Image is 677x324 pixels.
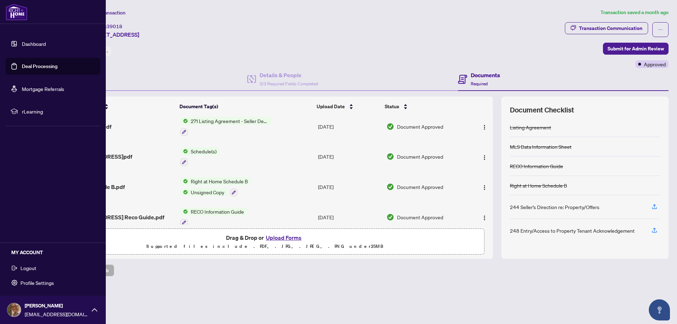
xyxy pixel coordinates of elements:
[25,310,88,318] span: [EMAIL_ADDRESS][DOMAIN_NAME]
[510,162,563,170] div: RECO Information Guide
[22,86,64,92] a: Mortgage Referrals
[479,212,490,223] button: Logo
[67,97,177,116] th: (7) File Name
[177,97,314,116] th: Document Tag(s)
[6,277,100,289] button: Profile Settings
[397,123,443,130] span: Document Approved
[180,117,272,136] button: Status Icon271 Listing Agreement - Seller Designated Representation Agreement Authority to Offer ...
[315,142,384,172] td: [DATE]
[579,23,642,34] div: Transaction Communication
[106,48,108,55] span: -
[608,43,664,54] span: Submit for Admin Review
[315,172,384,202] td: [DATE]
[603,43,669,55] button: Submit for Admin Review
[22,41,46,47] a: Dashboard
[45,229,484,255] span: Drag & Drop orUpload FormsSupported files include .PDF, .JPG, .JPEG, .PNG under25MB
[317,103,345,110] span: Upload Date
[22,108,95,115] span: rLearning
[510,203,599,211] div: 244 Seller’s Direction re: Property/Offers
[6,262,100,274] button: Logout
[386,183,394,191] img: Document Status
[471,81,488,86] span: Required
[260,71,318,79] h4: Details & People
[22,63,57,69] a: Deal Processing
[482,124,487,130] img: Logo
[188,117,272,125] span: 271 Listing Agreement - Seller Designated Representation Agreement Authority to Offer for Sale
[226,233,304,242] span: Drag & Drop or
[600,8,669,17] article: Transaction saved a month ago
[188,147,219,155] span: Schedule(s)
[188,208,247,215] span: RECO Information Guide
[386,153,394,160] img: Document Status
[386,123,394,130] img: Document Status
[482,215,487,221] img: Logo
[479,181,490,192] button: Logo
[482,155,487,160] img: Logo
[50,242,480,251] p: Supported files include .PDF, .JPG, .JPEG, .PNG under 25 MB
[20,262,36,274] span: Logout
[264,233,304,242] button: Upload Forms
[188,177,251,185] span: Right at Home Schedule B
[385,103,399,110] span: Status
[510,227,635,234] div: 248 Entry/Access to Property Tenant Acknowledgement
[658,27,663,32] span: ellipsis
[482,185,487,190] img: Logo
[315,111,384,142] td: [DATE]
[386,213,394,221] img: Document Status
[180,147,219,166] button: Status IconSchedule(s)
[397,213,443,221] span: Document Approved
[106,23,122,30] span: 39018
[180,188,188,196] img: Status Icon
[180,208,247,227] button: Status IconRECO Information Guide
[510,123,551,131] div: Listing Agreement
[510,182,567,189] div: Right at Home Schedule B
[260,81,318,86] span: 3/3 Required Fields Completed
[644,60,666,68] span: Approved
[88,10,126,16] span: View Transaction
[7,303,21,317] img: Profile Icon
[180,208,188,215] img: Status Icon
[180,117,188,125] img: Status Icon
[479,151,490,162] button: Logo
[20,277,54,288] span: Profile Settings
[11,249,100,256] h5: MY ACCOUNT
[180,177,251,196] button: Status IconRight at Home Schedule BStatus IconUnsigned Copy
[471,71,500,79] h4: Documents
[188,188,227,196] span: Unsigned Copy
[25,302,88,310] span: [PERSON_NAME]
[397,153,443,160] span: Document Approved
[69,213,164,221] span: [STREET_ADDRESS] Reco Guide.pdf
[382,97,467,116] th: Status
[510,105,574,115] span: Document Checklist
[397,183,443,191] span: Document Approved
[649,299,670,320] button: Open asap
[180,177,188,185] img: Status Icon
[479,121,490,132] button: Logo
[565,22,648,34] button: Transaction Communication
[180,147,188,155] img: Status Icon
[87,30,139,39] span: [STREET_ADDRESS]
[315,202,384,232] td: [DATE]
[314,97,382,116] th: Upload Date
[510,143,572,151] div: MLS Data Information Sheet
[6,4,28,20] img: logo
